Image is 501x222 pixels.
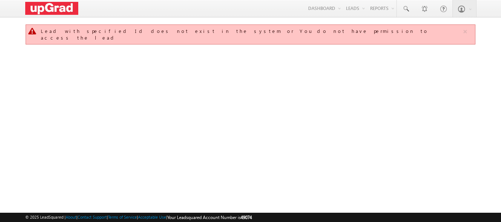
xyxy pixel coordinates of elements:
a: Acceptable Use [138,215,166,219]
span: Your Leadsquared Account Number is [167,215,252,220]
span: 49074 [241,215,252,220]
span: © 2025 LeadSquared | | | | | [25,214,252,221]
a: About [66,215,76,219]
a: Contact Support [78,215,107,219]
a: Terms of Service [108,215,137,219]
img: Custom Logo [25,2,79,15]
div: Lead with specified Id does not exist in the system or You do not have permission to access the lead [41,28,462,41]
